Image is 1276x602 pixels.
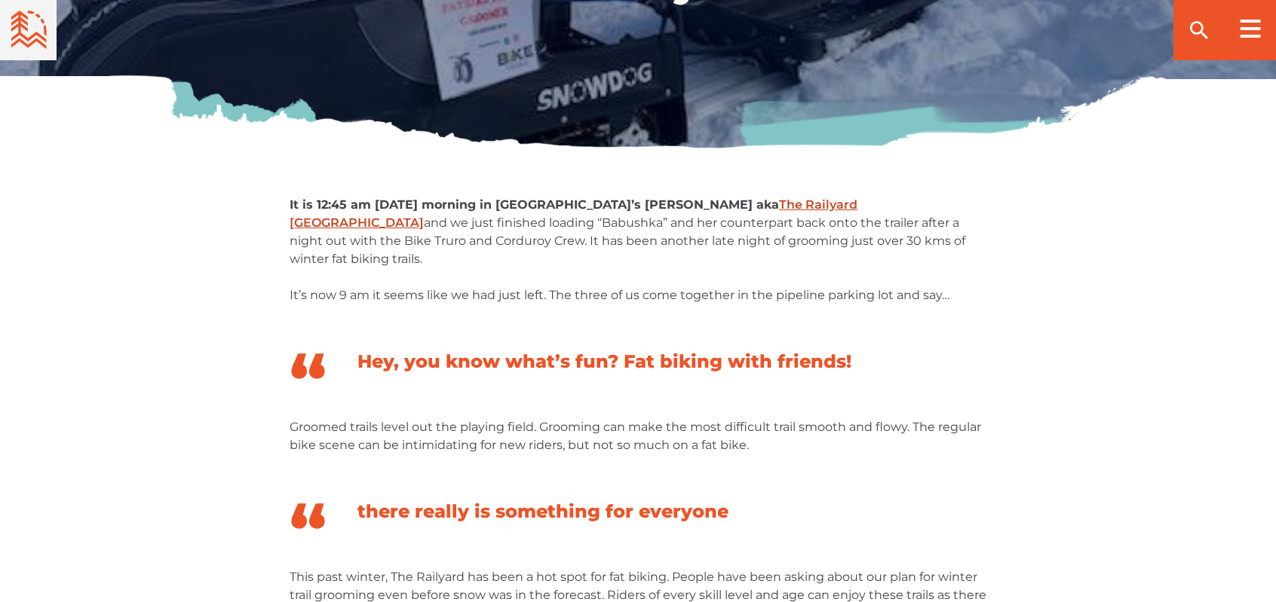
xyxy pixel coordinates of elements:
p: there really is something for everyone [357,500,986,523]
p: Hey, you know what’s fun? Fat biking with friends! [357,350,986,373]
ion-icon: search [1187,18,1211,42]
p: Groomed trails level out the playing field. Grooming can make the most difficult trail smooth and... [290,418,986,454]
p: It’s now 9 am it seems like we had just left. The three of us come together in the pipeline parki... [290,286,986,304]
p: and we just finished loading “Babushka” and her counterpart back onto the trailer after a night o... [290,196,986,268]
strong: It is 12:45 am [DATE] morning in [GEOGRAPHIC_DATA]’s [PERSON_NAME] aka [290,197,857,230]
